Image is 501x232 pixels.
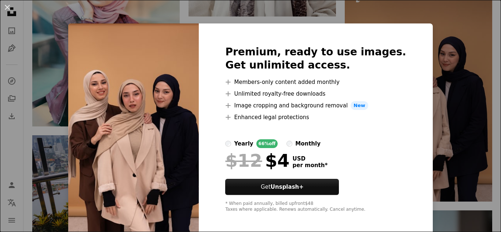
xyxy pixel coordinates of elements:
[286,141,292,147] input: monthly
[225,141,231,147] input: yearly66%off
[351,101,368,110] span: New
[225,89,406,98] li: Unlimited royalty-free downloads
[225,201,406,213] div: * When paid annually, billed upfront $48 Taxes where applicable. Renews automatically. Cancel any...
[225,45,406,72] h2: Premium, ready to use images. Get unlimited access.
[256,139,278,148] div: 66% off
[234,139,253,148] div: yearly
[225,151,289,170] div: $4
[292,155,328,162] span: USD
[295,139,321,148] div: monthly
[225,179,339,195] button: GetUnsplash+
[225,78,406,86] li: Members-only content added monthly
[225,151,262,170] span: $12
[225,113,406,122] li: Enhanced legal protections
[271,184,304,190] strong: Unsplash+
[225,101,406,110] li: Image cropping and background removal
[292,162,328,169] span: per month *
